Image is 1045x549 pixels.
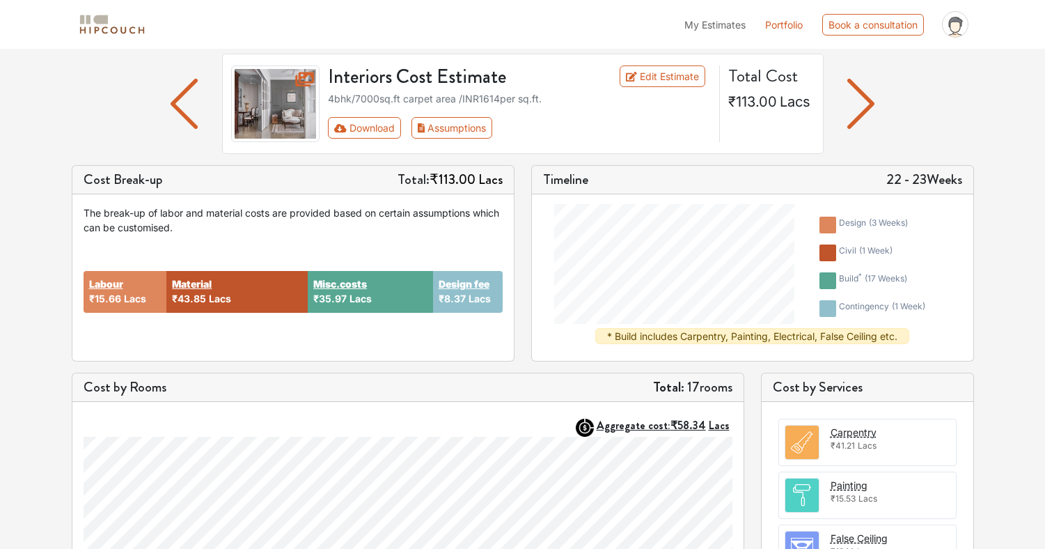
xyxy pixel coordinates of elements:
div: The break-up of labor and material costs are provided based on certain assumptions which can be c... [84,206,503,235]
span: Lacs [469,293,491,304]
span: ₹15.66 [89,293,121,304]
div: Book a consultation [822,14,924,36]
h5: Timeline [543,171,588,188]
span: ₹35.97 [313,293,347,304]
h5: 22 - 23 Weeks [886,171,962,188]
div: 4bhk / 7000 sq.ft carpet area /INR 1614 per sq.ft. [328,91,711,106]
h5: Total: [398,171,503,188]
img: AggregateIcon [576,419,594,437]
div: design [839,217,908,233]
span: ₹43.85 [172,293,206,304]
span: Lacs [124,293,146,304]
img: gallery [231,65,320,142]
a: Edit Estimate [620,65,705,87]
span: Lacs [209,293,231,304]
h5: Cost by Rooms [84,379,166,396]
span: Lacs [858,440,877,451]
span: My Estimates [684,19,746,31]
span: Lacs [858,493,877,504]
div: Toolbar with button groups [328,117,711,139]
span: ₹113.00 [728,93,777,110]
div: contingency [839,300,925,317]
h4: Total Cost [728,65,812,86]
button: Download [328,117,401,139]
h5: Cost Break-up [84,171,163,188]
div: * Build includes Carpentry, Painting, Electrical, False Ceiling etc. [595,328,909,344]
img: room.svg [785,426,819,459]
span: ₹15.53 [831,493,856,504]
div: build [839,272,907,289]
img: arrow left [171,79,198,129]
button: Design fee [439,277,489,291]
button: Painting [831,478,867,493]
a: Portfolio [765,17,803,32]
span: logo-horizontal.svg [77,9,147,40]
img: arrow left [847,79,874,129]
button: Material [172,277,212,291]
span: Lacs [780,93,810,110]
div: civil [839,245,893,261]
span: ( 1 week ) [859,245,893,256]
div: First group [328,117,503,139]
span: ₹58.34 [670,417,706,433]
span: ₹113.00 [430,169,476,190]
button: Misc.costs [313,277,367,291]
button: Assumptions [411,117,493,139]
span: Lacs [349,293,372,304]
span: Lacs [709,417,730,433]
button: Aggregate cost:₹58.34Lacs [597,419,732,432]
strong: Total: [653,377,684,397]
button: Labour [89,277,123,291]
button: False Ceiling [831,531,888,546]
span: ₹41.21 [831,440,855,451]
span: Lacs [478,169,503,190]
h3: Interiors Cost Estimate [320,65,586,89]
span: ₹8.37 [439,293,466,304]
img: room.svg [785,479,819,512]
span: ( 3 weeks ) [869,217,908,228]
strong: Aggregate cost: [597,417,730,433]
img: logo-horizontal.svg [77,13,147,37]
h5: Cost by Services [773,379,962,396]
button: Carpentry [831,425,877,440]
span: ( 17 weeks ) [865,273,907,284]
span: ( 1 week ) [892,301,925,311]
h5: 17 rooms [653,379,732,396]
